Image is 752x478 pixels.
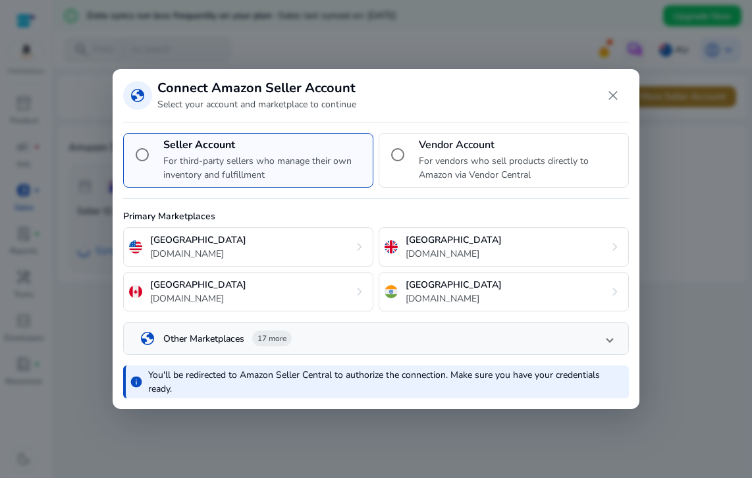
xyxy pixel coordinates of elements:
[123,209,629,223] p: Primary Marketplaces
[406,278,502,292] p: [GEOGRAPHIC_DATA]
[406,247,502,261] p: [DOMAIN_NAME]
[157,80,356,96] h3: Connect Amazon Seller Account
[163,332,244,346] p: Other Marketplaces
[406,292,502,305] p: [DOMAIN_NAME]
[257,333,286,344] span: 17 more
[124,323,628,354] mat-expansion-panel-header: globeOther Marketplaces17 more
[352,284,367,300] span: chevron_right
[130,88,146,103] span: globe
[352,239,367,255] span: chevron_right
[129,240,142,253] img: us.svg
[419,154,623,182] p: For vendors who sell products directly to Amazon via Vendor Central
[385,240,398,253] img: uk.svg
[597,80,629,111] button: Close dialog
[150,247,246,261] p: [DOMAIN_NAME]
[140,331,155,346] span: globe
[150,292,246,305] p: [DOMAIN_NAME]
[163,154,367,182] p: For third-party sellers who manage their own inventory and fulfillment
[129,285,142,298] img: ca.svg
[148,368,621,396] p: You'll be redirected to Amazon Seller Central to authorize the connection. Make sure you have you...
[419,139,623,151] h4: Vendor Account
[157,97,356,111] p: Select your account and marketplace to continue
[406,233,502,247] p: [GEOGRAPHIC_DATA]
[385,285,398,298] img: in.svg
[607,284,623,300] span: chevron_right
[607,239,623,255] span: chevron_right
[150,278,246,292] p: [GEOGRAPHIC_DATA]
[163,139,367,151] h4: Seller Account
[130,375,143,388] span: info
[150,233,246,247] p: [GEOGRAPHIC_DATA]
